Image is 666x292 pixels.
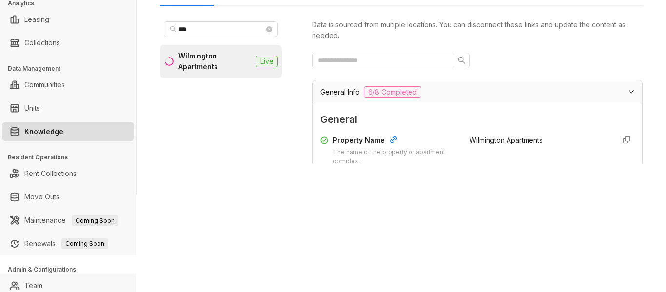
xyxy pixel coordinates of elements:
h3: Admin & Configurations [8,265,136,274]
div: General Info6/8 Completed [313,80,642,104]
h3: Resident Operations [8,153,136,162]
li: Rent Collections [2,164,134,183]
span: search [458,57,466,64]
li: Leasing [2,10,134,29]
span: General Info [320,87,360,97]
div: Data is sourced from multiple locations. You can disconnect these links and update the content as... [312,19,643,41]
span: 6/8 Completed [364,86,421,98]
a: Leasing [24,10,49,29]
a: Units [24,98,40,118]
a: Rent Collections [24,164,77,183]
span: expanded [628,89,634,95]
a: RenewalsComing Soon [24,234,108,253]
li: Maintenance [2,211,134,230]
span: close-circle [266,26,272,32]
li: Move Outs [2,187,134,207]
span: search [170,26,176,33]
li: Renewals [2,234,134,253]
li: Units [2,98,134,118]
div: Property Name [333,135,458,148]
a: Collections [24,33,60,53]
a: Move Outs [24,187,59,207]
span: Coming Soon [61,238,108,249]
span: Coming Soon [72,215,118,226]
div: Wilmington Apartments [178,51,252,72]
div: The name of the property or apartment complex. [333,148,458,166]
li: Communities [2,75,134,95]
a: Communities [24,75,65,95]
span: Wilmington Apartments [470,136,543,144]
h3: Data Management [8,64,136,73]
a: Knowledge [24,122,63,141]
span: Live [256,56,278,67]
li: Knowledge [2,122,134,141]
span: General [320,112,634,127]
li: Collections [2,33,134,53]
